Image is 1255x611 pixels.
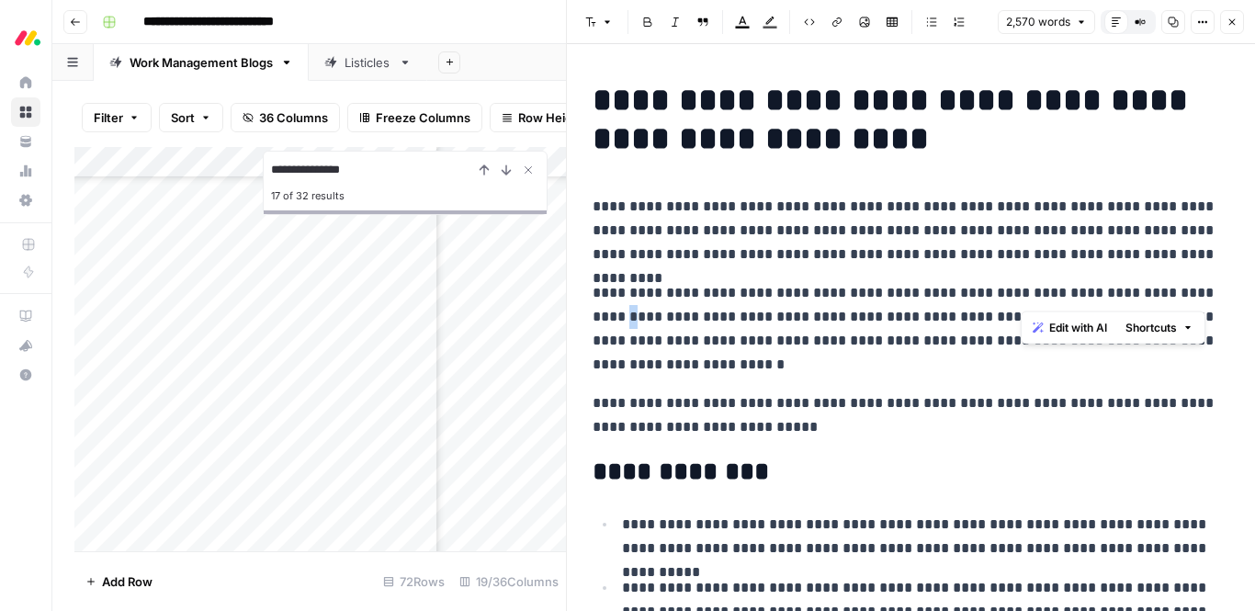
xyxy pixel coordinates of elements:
[1006,14,1070,30] span: 2,570 words
[94,108,123,127] span: Filter
[452,567,566,596] div: 19/36 Columns
[376,108,470,127] span: Freeze Columns
[11,21,44,54] img: Monday.com Logo
[74,567,164,596] button: Add Row
[11,68,40,97] a: Home
[376,567,452,596] div: 72 Rows
[11,301,40,331] a: AirOps Academy
[11,331,40,360] button: What's new?
[271,185,539,207] div: 17 of 32 results
[12,332,40,359] div: What's new?
[998,10,1095,34] button: 2,570 words
[1049,320,1107,336] span: Edit with AI
[473,159,495,181] button: Previous Result
[495,159,517,181] button: Next Result
[11,97,40,127] a: Browse
[130,53,273,72] div: Work Management Blogs
[347,103,482,132] button: Freeze Columns
[231,103,340,132] button: 36 Columns
[1118,316,1201,340] button: Shortcuts
[94,44,309,81] a: Work Management Blogs
[11,127,40,156] a: Your Data
[102,572,153,591] span: Add Row
[11,186,40,215] a: Settings
[1025,316,1114,340] button: Edit with AI
[309,44,427,81] a: Listicles
[490,103,596,132] button: Row Height
[11,15,40,61] button: Workspace: Monday.com
[171,108,195,127] span: Sort
[259,108,328,127] span: 36 Columns
[517,159,539,181] button: Close Search
[159,103,223,132] button: Sort
[1125,320,1177,336] span: Shortcuts
[345,53,391,72] div: Listicles
[11,360,40,390] button: Help + Support
[518,108,584,127] span: Row Height
[11,156,40,186] a: Usage
[82,103,152,132] button: Filter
